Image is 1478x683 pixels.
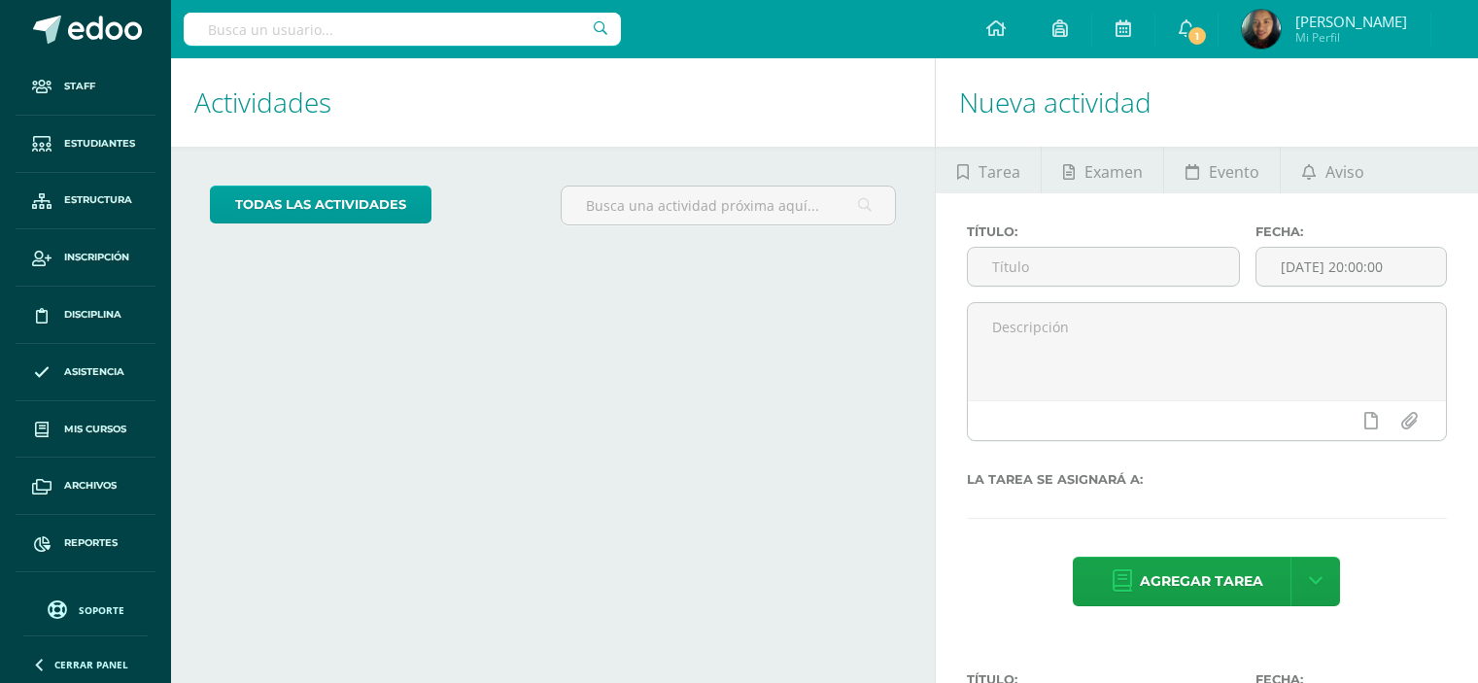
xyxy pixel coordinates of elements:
span: Inscripción [64,250,129,265]
span: Asistencia [64,364,124,380]
a: Estudiantes [16,116,155,173]
span: Aviso [1325,149,1364,195]
a: Reportes [16,515,155,572]
span: Reportes [64,535,118,551]
a: Tarea [936,147,1041,193]
span: Mi Perfil [1295,29,1407,46]
span: Disciplina [64,307,121,323]
a: todas las Actividades [210,186,431,223]
a: Mis cursos [16,401,155,459]
span: Cerrar panel [54,658,128,671]
h1: Actividades [194,58,911,147]
span: Estudiantes [64,136,135,152]
span: Estructura [64,192,132,208]
a: Soporte [23,596,148,622]
input: Fecha de entrega [1256,248,1446,286]
input: Título [968,248,1240,286]
span: Examen [1084,149,1143,195]
h1: Nueva actividad [959,58,1455,147]
a: Examen [1042,147,1163,193]
a: Archivos [16,458,155,515]
span: Agregar tarea [1140,558,1263,605]
span: Archivos [64,478,117,494]
a: Disciplina [16,287,155,344]
label: Fecha: [1255,224,1447,239]
label: Título: [967,224,1241,239]
a: Evento [1164,147,1280,193]
span: Soporte [79,603,124,617]
a: Staff [16,58,155,116]
span: Evento [1209,149,1259,195]
input: Busca un usuario... [184,13,621,46]
img: a69c543237f5407d33f5de319aa5b5b1.png [1242,10,1281,49]
span: Tarea [979,149,1020,195]
span: Mis cursos [64,422,126,437]
a: Aviso [1281,147,1385,193]
span: 1 [1186,25,1208,47]
span: [PERSON_NAME] [1295,12,1407,31]
span: Staff [64,79,95,94]
label: La tarea se asignará a: [967,472,1447,487]
a: Inscripción [16,229,155,287]
a: Asistencia [16,344,155,401]
input: Busca una actividad próxima aquí... [562,187,895,224]
a: Estructura [16,173,155,230]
